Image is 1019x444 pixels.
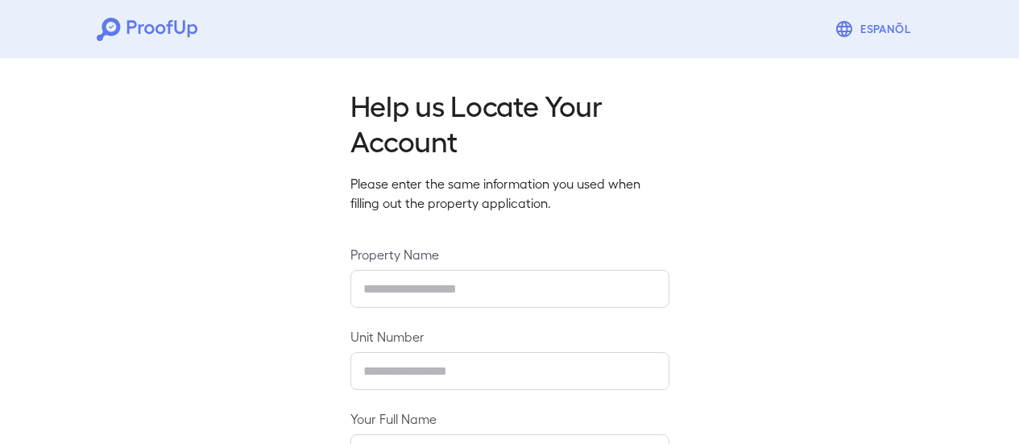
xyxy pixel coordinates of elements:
[350,409,669,428] label: Your Full Name
[350,327,669,346] label: Unit Number
[350,245,669,263] label: Property Name
[828,13,922,45] button: Espanõl
[350,174,669,213] p: Please enter the same information you used when filling out the property application.
[350,87,669,158] h2: Help us Locate Your Account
